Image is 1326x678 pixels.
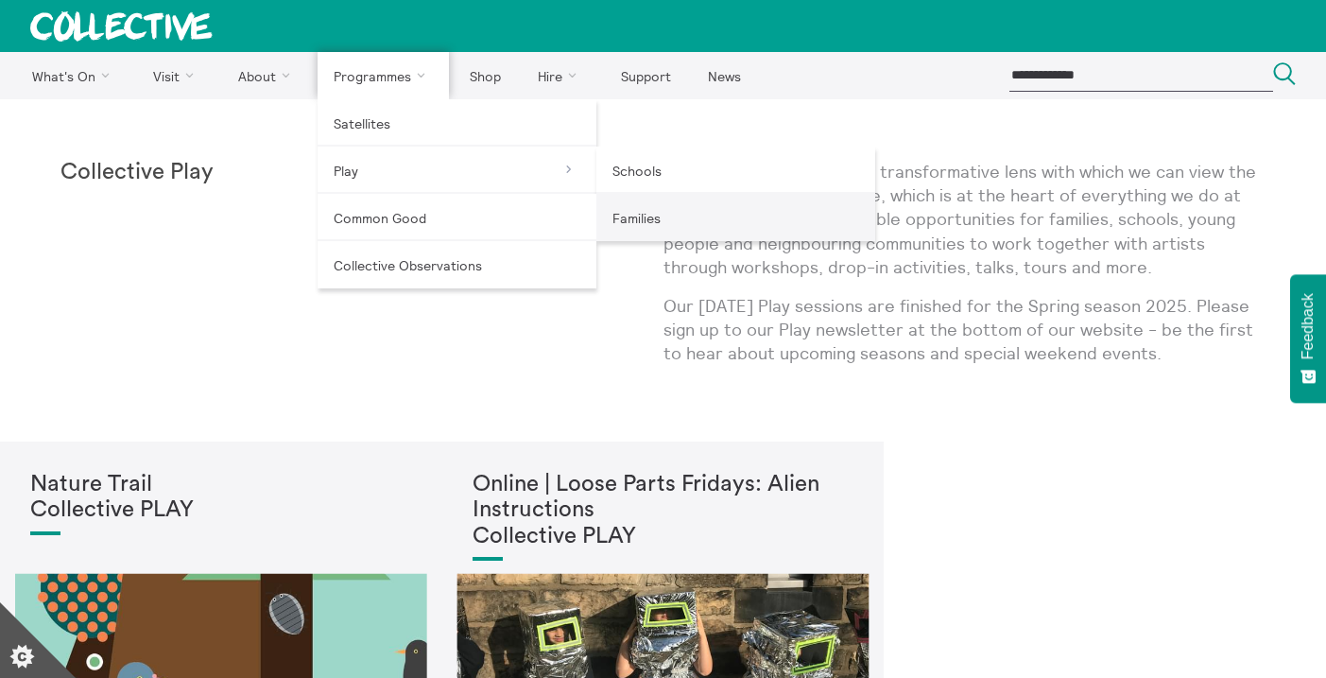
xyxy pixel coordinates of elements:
a: What's On [15,52,133,99]
a: Common Good [318,194,596,241]
a: Hire [522,52,601,99]
a: Collective Observations [318,241,596,288]
a: About [221,52,314,99]
button: Feedback - Show survey [1290,274,1326,403]
a: Satellites [318,99,596,147]
h1: Online | Loose Parts Fridays: Alien Instructions Collective PLAY [473,472,854,550]
span: Feedback [1300,293,1317,359]
p: Collective believes art is a transformative lens with which we can view the world. Our Play progr... [663,160,1266,279]
h1: Nature Trail Collective PLAY [30,472,412,524]
a: Schools [596,147,875,194]
p: Our [DATE] Play sessions are finished for the Spring season 2025. Please sign up to our Play news... [663,294,1266,366]
a: Shop [453,52,517,99]
a: News [691,52,757,99]
a: Families [596,194,875,241]
a: Visit [137,52,218,99]
a: Play [318,147,596,194]
a: Programmes [318,52,450,99]
a: Support [604,52,687,99]
strong: Collective Play [60,161,214,183]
